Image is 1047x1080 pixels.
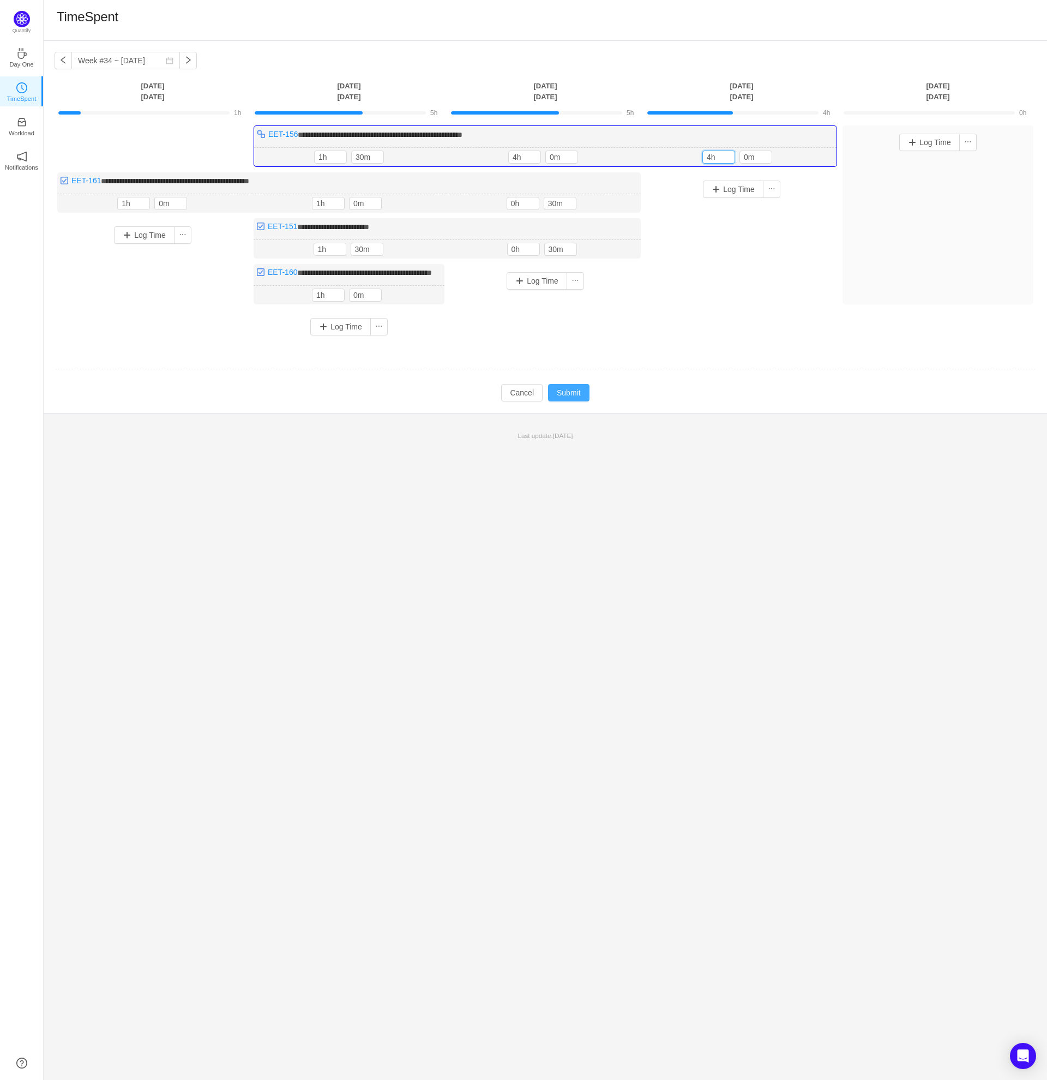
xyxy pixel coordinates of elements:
a: icon: inboxWorkload [16,120,27,131]
img: 10318 [256,268,265,277]
th: [DATE] [DATE] [840,80,1036,103]
span: 1h [234,109,241,117]
a: icon: clock-circleTimeSpent [16,86,27,97]
img: Quantify [14,11,30,27]
th: [DATE] [DATE] [251,80,447,103]
button: icon: right [179,52,197,69]
i: icon: notification [16,151,27,162]
th: [DATE] [DATE] [643,80,840,103]
a: icon: coffeeDay One [16,51,27,62]
h1: TimeSpent [57,9,118,25]
button: Cancel [501,384,543,401]
i: icon: clock-circle [16,82,27,93]
p: Day One [9,59,33,69]
button: icon: left [55,52,72,69]
th: [DATE] [DATE] [55,80,251,103]
p: Notifications [5,163,38,172]
span: [DATE] [553,432,573,439]
button: icon: ellipsis [370,318,388,335]
button: Submit [548,384,589,401]
button: Log Time [703,181,763,198]
img: 10318 [60,176,69,185]
p: Workload [9,128,34,138]
p: Quantify [13,27,31,35]
span: 4h [823,109,830,117]
span: 0h [1019,109,1026,117]
span: Last update: [518,432,573,439]
a: icon: question-circle [16,1058,27,1069]
a: EET-151 [268,222,297,231]
button: Log Time [507,272,567,290]
button: Log Time [899,134,960,151]
div: Open Intercom Messenger [1010,1043,1036,1069]
i: icon: calendar [166,57,173,64]
a: icon: notificationNotifications [16,154,27,165]
button: icon: ellipsis [959,134,977,151]
img: 10316 [257,130,266,139]
input: Select a week [71,52,180,69]
button: Log Time [310,318,371,335]
i: icon: coffee [16,48,27,59]
i: icon: inbox [16,117,27,128]
button: icon: ellipsis [763,181,780,198]
button: icon: ellipsis [174,226,191,244]
th: [DATE] [DATE] [447,80,643,103]
span: 5h [430,109,437,117]
button: icon: ellipsis [567,272,584,290]
button: Log Time [114,226,174,244]
img: 10318 [256,222,265,231]
a: EET-156 [268,130,298,139]
p: TimeSpent [7,94,37,104]
a: EET-161 [71,176,101,185]
span: 5h [627,109,634,117]
a: EET-160 [268,268,297,277]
